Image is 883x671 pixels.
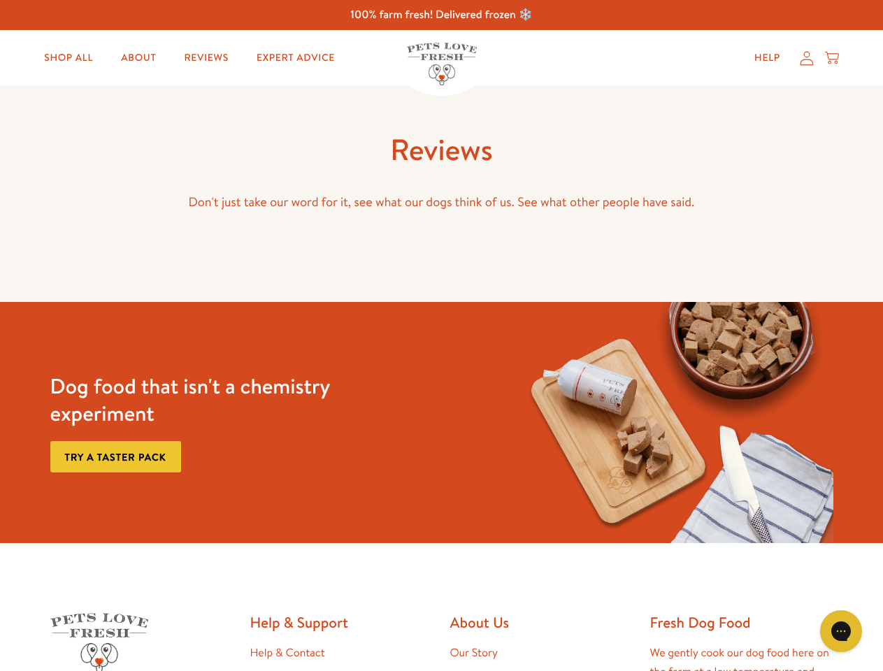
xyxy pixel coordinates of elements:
h2: Fresh Dog Food [650,613,833,632]
a: About [110,44,167,72]
p: Don't just take our word for it, see what our dogs think of us. See what other people have said. [50,192,833,213]
h1: Reviews [50,131,833,169]
a: Help & Contact [250,645,325,661]
a: Help [743,44,791,72]
h2: Help & Support [250,613,433,632]
a: Our Story [450,645,498,661]
a: Try a taster pack [50,441,181,472]
iframe: Gorgias live chat messenger [813,605,869,657]
a: Expert Advice [245,44,346,72]
img: Fussy [513,302,833,543]
a: Shop All [33,44,104,72]
h3: Dog food that isn't a chemistry experiment [50,373,370,427]
a: Reviews [173,44,239,72]
img: Pets Love Fresh [407,43,477,85]
h2: About Us [450,613,633,632]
